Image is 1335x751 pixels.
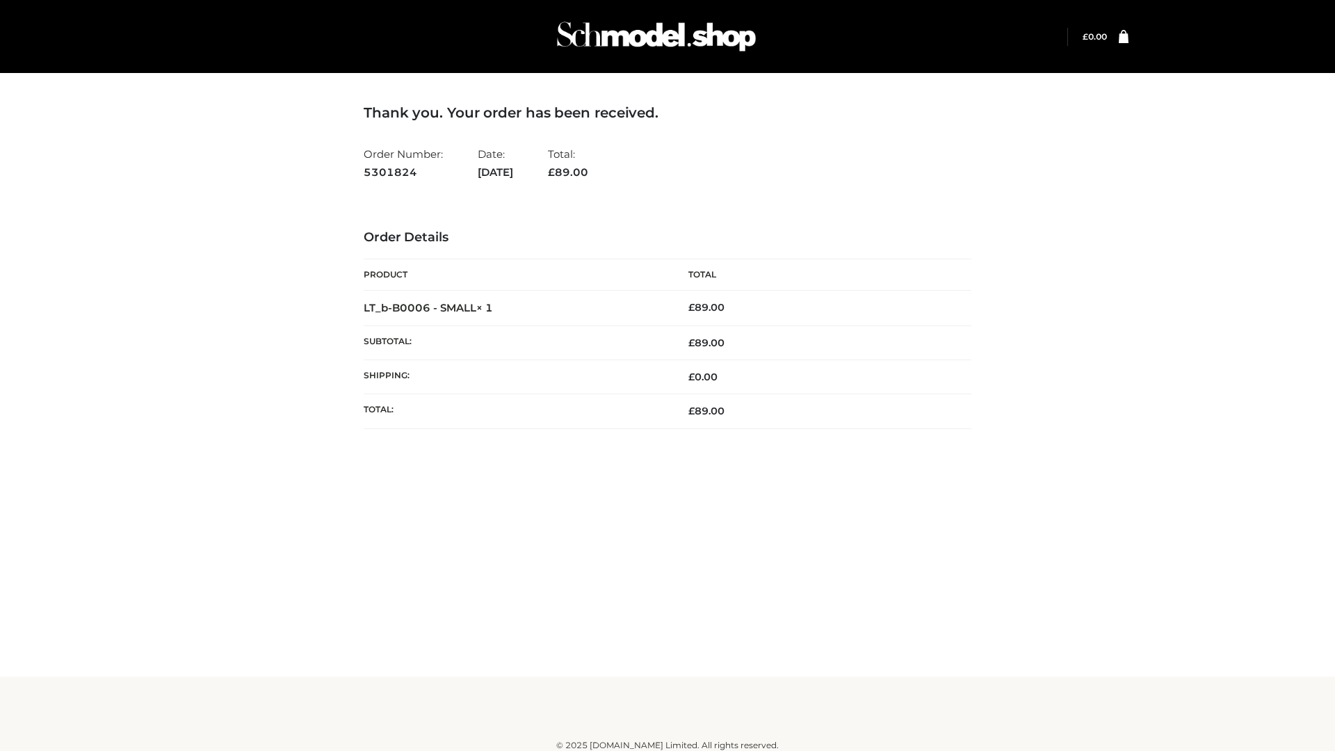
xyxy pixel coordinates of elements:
li: Order Number: [364,142,443,184]
span: 89.00 [548,165,588,179]
strong: 5301824 [364,163,443,181]
th: Product [364,259,667,291]
a: £0.00 [1083,31,1107,42]
span: £ [688,405,695,417]
bdi: 0.00 [688,371,718,383]
h3: Order Details [364,230,971,245]
li: Date: [478,142,513,184]
span: £ [548,165,555,179]
span: £ [688,337,695,349]
li: Total: [548,142,588,184]
th: Total: [364,394,667,428]
span: 89.00 [688,405,725,417]
span: £ [688,371,695,383]
strong: [DATE] [478,163,513,181]
span: 89.00 [688,337,725,349]
bdi: 89.00 [688,301,725,314]
img: Schmodel Admin 964 [552,9,761,64]
th: Total [667,259,971,291]
strong: × 1 [476,301,493,314]
strong: LT_b-B0006 - SMALL [364,301,493,314]
span: £ [688,301,695,314]
th: Subtotal: [364,325,667,360]
span: £ [1083,31,1088,42]
bdi: 0.00 [1083,31,1107,42]
h3: Thank you. Your order has been received. [364,104,971,121]
th: Shipping: [364,360,667,394]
